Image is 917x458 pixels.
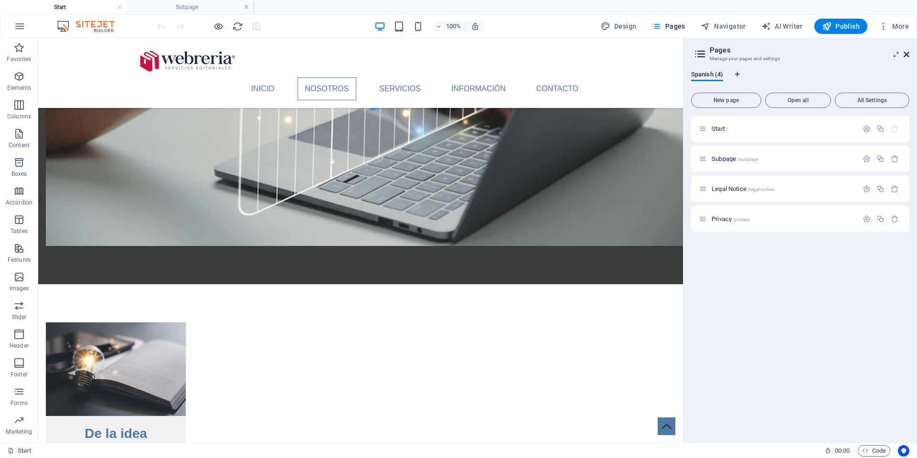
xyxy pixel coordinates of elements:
[747,187,774,192] span: /legal-notice
[712,215,750,223] span: Privacy
[842,447,843,454] span: :
[232,21,243,32] i: Reload page
[891,155,899,163] div: Remove
[6,199,32,206] p: Accordion
[695,97,757,103] span: New page
[651,21,685,31] span: Pages
[213,21,224,32] button: Click here to leave preview mode and continue editing
[597,19,640,34] button: Design
[697,19,750,34] button: Navigator
[11,170,27,178] p: Boxes
[432,21,466,32] button: 100%
[891,215,899,223] div: Remove
[863,215,871,223] div: Settings
[10,342,29,350] p: Header
[709,156,858,162] div: Subpage/subpage
[835,445,850,457] span: 00 00
[876,185,885,193] div: Duplicate
[858,445,890,457] button: Code
[769,97,827,103] span: Open all
[863,185,871,193] div: Settings
[765,93,831,108] button: Open all
[710,46,909,54] h2: Pages
[6,428,32,436] p: Marketing
[8,256,31,264] p: Features
[7,84,32,92] p: Elements
[9,141,30,149] p: Content
[601,21,637,31] span: Design
[737,157,758,162] span: /subpage
[691,69,723,82] span: Spanish (4)
[712,155,758,162] span: Click to open page
[876,125,885,133] div: Duplicate
[761,21,803,31] span: AI Writer
[691,71,909,89] div: Language Tabs
[863,155,871,163] div: Settings
[12,313,27,321] p: Slider
[891,125,899,133] div: The startpage cannot be deleted
[891,185,899,193] div: Remove
[898,445,909,457] button: Usercentrics
[701,21,746,31] span: Navigator
[8,445,32,457] a: Click to cancel selection. Double-click to open Pages
[127,2,254,12] h4: Subpage
[710,54,890,63] h3: Manage your pages and settings
[11,227,28,235] p: Tables
[863,125,871,133] div: Settings
[709,216,858,222] div: Privacy/privacy
[471,22,480,31] i: On resize automatically adjust zoom level to fit chosen device.
[835,93,909,108] button: All Settings
[55,21,127,32] img: Editor Logo
[876,215,885,223] div: Duplicate
[839,97,905,103] span: All Settings
[7,113,31,120] p: Columns
[11,371,28,378] p: Footer
[446,21,461,32] h6: 100%
[825,445,850,457] h6: Session time
[822,21,860,31] span: Publish
[709,126,858,132] div: Start/
[726,127,728,132] span: /
[712,185,774,192] span: Click to open page
[712,125,728,132] span: Click to open page
[10,285,29,292] p: Images
[814,19,867,34] button: Publish
[648,19,689,34] button: Pages
[709,186,858,192] div: Legal Notice/legal-notice
[862,445,886,457] span: Code
[691,93,761,108] button: New page
[875,19,913,34] button: More
[879,21,909,31] span: More
[7,55,31,63] p: Favorites
[876,155,885,163] div: Duplicate
[232,21,243,32] button: reload
[11,399,28,407] p: Forms
[597,19,640,34] div: Design (Ctrl+Alt+Y)
[757,19,807,34] button: AI Writer
[733,217,750,222] span: /privacy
